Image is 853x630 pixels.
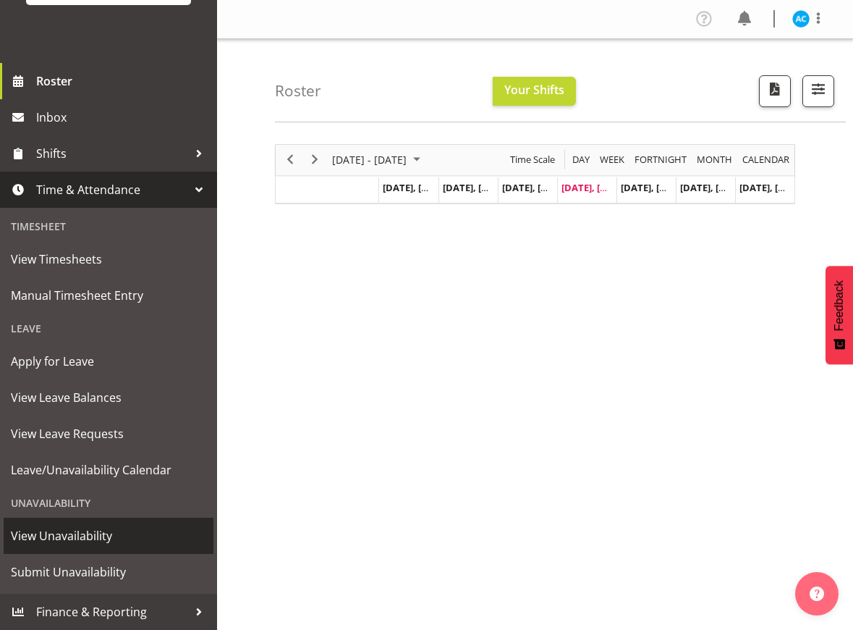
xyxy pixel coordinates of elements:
[833,280,846,331] span: Feedback
[330,151,427,169] button: September 2025
[4,379,213,416] a: View Leave Balances
[493,77,576,106] button: Your Shifts
[4,343,213,379] a: Apply for Leave
[443,181,509,194] span: [DATE], [DATE]
[621,181,687,194] span: [DATE], [DATE]
[327,145,429,175] div: September 15 - 21, 2025
[281,151,300,169] button: Previous
[826,266,853,364] button: Feedback - Show survey
[11,459,206,481] span: Leave/Unavailability Calendar
[598,151,627,169] button: Timeline Week
[278,145,302,175] div: previous period
[598,151,626,169] span: Week
[759,75,791,107] button: Download a PDF of the roster according to the set date range.
[508,151,558,169] button: Time Scale
[331,151,408,169] span: [DATE] - [DATE]
[275,144,795,204] div: Timeline Week of September 18, 2025
[504,82,564,98] span: Your Shifts
[740,151,792,169] button: Month
[4,277,213,314] a: Manual Timesheet Entry
[739,181,805,194] span: [DATE], [DATE]
[36,601,188,623] span: Finance & Reporting
[695,151,734,169] span: Month
[11,525,206,547] span: View Unavailability
[561,181,627,194] span: [DATE], [DATE]
[4,241,213,277] a: View Timesheets
[741,151,791,169] span: calendar
[36,179,188,201] span: Time & Attendance
[4,518,213,554] a: View Unavailability
[633,151,688,169] span: Fortnight
[11,248,206,270] span: View Timesheets
[4,314,213,343] div: Leave
[810,587,824,601] img: help-xxl-2.png
[383,181,449,194] span: [DATE], [DATE]
[695,151,735,169] button: Timeline Month
[509,151,556,169] span: Time Scale
[11,561,206,583] span: Submit Unavailability
[632,151,689,169] button: Fortnight
[36,106,210,128] span: Inbox
[11,350,206,372] span: Apply for Leave
[680,181,746,194] span: [DATE], [DATE]
[11,285,206,306] span: Manual Timesheet Entry
[802,75,834,107] button: Filter Shifts
[570,151,593,169] button: Timeline Day
[4,488,213,518] div: Unavailability
[11,387,206,408] span: View Leave Balances
[275,83,321,99] h4: Roster
[11,423,206,445] span: View Leave Requests
[4,211,213,241] div: Timesheet
[4,452,213,488] a: Leave/Unavailability Calendar
[4,554,213,590] a: Submit Unavailability
[792,10,810,28] img: abbey-craib10174.jpg
[302,145,327,175] div: next period
[36,143,188,164] span: Shifts
[305,151,325,169] button: Next
[571,151,591,169] span: Day
[36,70,210,92] span: Roster
[502,181,568,194] span: [DATE], [DATE]
[4,416,213,452] a: View Leave Requests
